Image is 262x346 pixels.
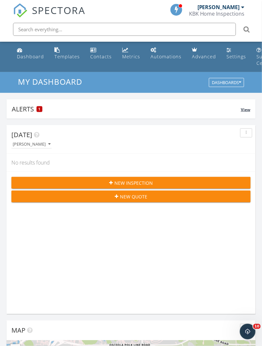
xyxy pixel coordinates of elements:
[88,44,114,63] a: Contacts
[189,44,219,63] a: Advanced
[13,9,85,22] a: SPECTORA
[151,53,182,60] div: Automations
[120,44,143,63] a: Metrics
[114,180,153,186] span: New Inspection
[18,76,82,87] span: My Dashboard
[240,324,255,339] iframe: Intercom live chat
[11,177,251,189] button: New Inspection
[253,324,261,329] span: 10
[212,80,241,85] div: Dashboards
[12,105,241,113] div: Alerts
[122,53,140,60] div: Metrics
[39,107,40,111] span: 1
[189,10,245,17] div: KBK Home Inspections
[209,78,244,87] button: Dashboards
[54,53,80,60] div: Templates
[241,107,250,112] span: View
[11,326,25,335] span: Map
[197,4,240,10] div: [PERSON_NAME]
[192,53,216,60] div: Advanced
[13,3,27,18] img: The Best Home Inspection Software - Spectora
[226,53,246,60] div: Settings
[14,44,47,63] a: Dashboard
[32,3,85,17] span: SPECTORA
[13,23,236,36] input: Search everything...
[13,142,51,147] div: [PERSON_NAME]
[52,44,82,63] a: Templates
[224,44,249,63] a: Settings
[11,140,52,149] button: [PERSON_NAME]
[11,130,32,139] span: [DATE]
[120,193,147,200] span: New Quote
[148,44,184,63] a: Automations (Basic)
[17,53,44,60] div: Dashboard
[7,154,255,171] div: No results found
[11,191,251,202] button: New Quote
[90,53,112,60] div: Contacts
